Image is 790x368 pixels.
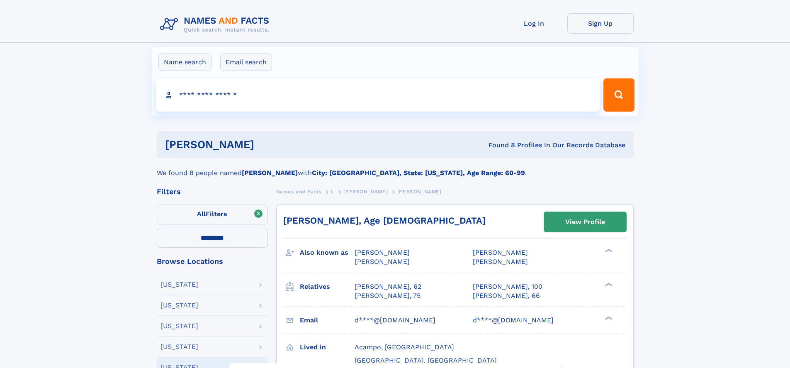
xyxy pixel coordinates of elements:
[355,343,454,351] span: Acampo, [GEOGRAPHIC_DATA]
[160,323,198,329] div: [US_STATE]
[160,302,198,309] div: [US_STATE]
[603,282,613,287] div: ❯
[603,248,613,253] div: ❯
[242,169,298,177] b: [PERSON_NAME]
[567,13,634,34] a: Sign Up
[355,249,410,256] span: [PERSON_NAME]
[331,186,334,197] a: L
[157,188,268,195] div: Filters
[157,205,268,224] label: Filters
[603,78,634,112] button: Search Button
[300,313,355,327] h3: Email
[158,54,211,71] label: Name search
[300,280,355,294] h3: Relatives
[371,141,625,150] div: Found 8 Profiles In Our Records Database
[160,281,198,288] div: [US_STATE]
[197,210,206,218] span: All
[565,212,605,232] div: View Profile
[473,291,540,300] a: [PERSON_NAME], 66
[355,291,421,300] a: [PERSON_NAME], 75
[355,282,421,291] a: [PERSON_NAME], 62
[603,315,613,321] div: ❯
[331,189,334,195] span: L
[300,246,355,260] h3: Also known as
[473,282,542,291] a: [PERSON_NAME], 100
[300,340,355,354] h3: Lived in
[160,344,198,350] div: [US_STATE]
[501,13,567,34] a: Log In
[397,189,442,195] span: [PERSON_NAME]
[343,186,388,197] a: [PERSON_NAME]
[312,169,525,177] b: City: [GEOGRAPHIC_DATA], State: [US_STATE], Age Range: 60-99
[473,249,528,256] span: [PERSON_NAME]
[220,54,272,71] label: Email search
[276,186,322,197] a: Names and Facts
[165,139,372,150] h1: [PERSON_NAME]
[283,215,486,226] a: [PERSON_NAME], Age [DEMOGRAPHIC_DATA]
[473,258,528,266] span: [PERSON_NAME]
[157,13,276,36] img: Logo Names and Facts
[355,258,410,266] span: [PERSON_NAME]
[544,212,626,232] a: View Profile
[156,78,600,112] input: search input
[157,258,268,265] div: Browse Locations
[157,158,634,178] div: We found 8 people named with .
[343,189,388,195] span: [PERSON_NAME]
[355,356,497,364] span: [GEOGRAPHIC_DATA], [GEOGRAPHIC_DATA]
